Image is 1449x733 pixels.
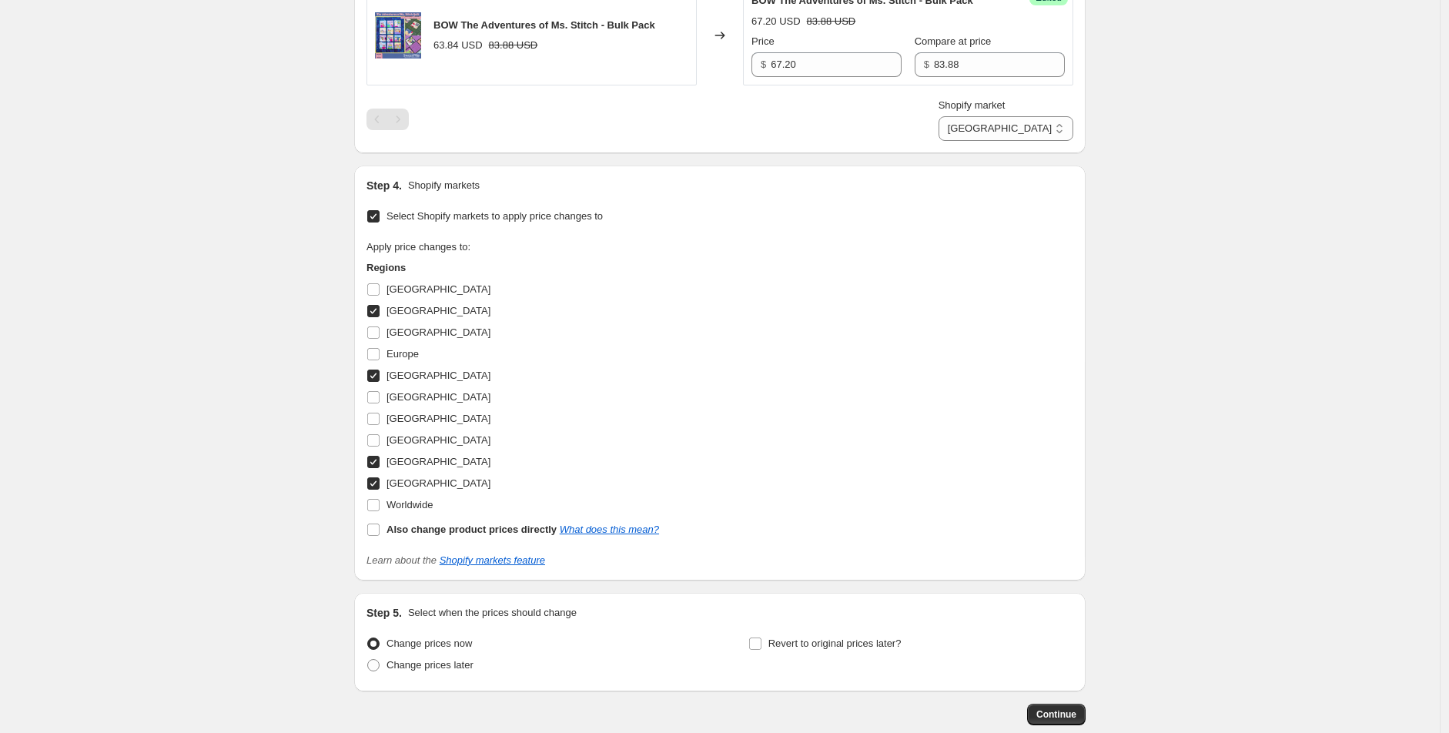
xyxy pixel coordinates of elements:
span: [GEOGRAPHIC_DATA] [387,391,490,403]
span: Change prices now [387,638,472,649]
img: BOW_The_Adventures_of_Ms._Stitch_Quilt_Assembly_4x4_5x5_6x6_7x7_8x8_In_The_Hoop_80x.png [375,12,421,59]
b: Also change product prices directly [387,524,557,535]
span: [GEOGRAPHIC_DATA] [387,305,490,316]
span: Apply price changes to: [366,241,470,253]
a: What does this mean? [560,524,659,535]
span: Worldwide [387,499,433,510]
span: $ [924,59,929,70]
div: 67.20 USD [751,14,801,29]
span: Compare at price [915,35,992,47]
strike: 83.88 USD [807,14,856,29]
span: [GEOGRAPHIC_DATA] [387,370,490,381]
a: Shopify markets feature [440,554,545,566]
span: $ [761,59,766,70]
span: Change prices later [387,659,474,671]
i: Learn about the [366,554,545,566]
button: Continue [1027,704,1086,725]
span: Continue [1036,708,1076,721]
span: [GEOGRAPHIC_DATA] [387,413,490,424]
span: Europe [387,348,419,360]
span: [GEOGRAPHIC_DATA] [387,456,490,467]
span: [GEOGRAPHIC_DATA] [387,326,490,338]
span: Select Shopify markets to apply price changes to [387,210,603,222]
p: Shopify markets [408,178,480,193]
h2: Step 5. [366,605,402,621]
h3: Regions [366,260,659,276]
span: [GEOGRAPHIC_DATA] [387,283,490,295]
span: Revert to original prices later? [768,638,902,649]
span: Price [751,35,775,47]
h2: Step 4. [366,178,402,193]
span: [GEOGRAPHIC_DATA] [387,434,490,446]
span: Shopify market [939,99,1006,111]
span: BOW The Adventures of Ms. Stitch - Bulk Pack [433,19,655,31]
span: [GEOGRAPHIC_DATA] [387,477,490,489]
nav: Pagination [366,109,409,130]
div: 63.84 USD [433,38,483,53]
p: Select when the prices should change [408,605,577,621]
strike: 83.88 USD [489,38,538,53]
